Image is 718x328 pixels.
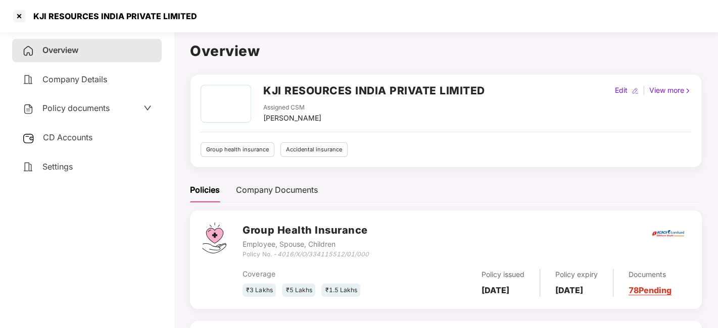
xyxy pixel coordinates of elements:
[190,184,220,196] div: Policies
[613,85,630,96] div: Edit
[27,11,197,21] div: KJI RESOURCES INDIA PRIVATE LIMITED
[243,284,276,297] div: ₹3 Lakhs
[190,40,702,62] h1: Overview
[263,113,321,124] div: [PERSON_NAME]
[243,250,368,259] div: Policy No. -
[629,269,672,280] div: Documents
[684,87,691,94] img: rightIcon
[143,104,152,112] span: down
[277,250,368,258] i: 4016/X/O/334115512/01/000
[263,82,485,99] h2: KJI RESOURCES INDIA PRIVATE LIMITED
[22,132,35,144] img: svg+xml;base64,PHN2ZyB3aWR0aD0iMjUiIGhlaWdodD0iMjQiIHZpZXdCb3g9IjAgMCAyNSAyNCIgZmlsbD0ibm9uZSIgeG...
[321,284,360,297] div: ₹1.5 Lakhs
[282,284,315,297] div: ₹5 Lakhs
[236,184,318,196] div: Company Documents
[42,74,107,84] span: Company Details
[42,103,110,113] span: Policy documents
[280,142,348,157] div: Accidental insurance
[629,285,672,295] a: 78 Pending
[22,74,34,86] img: svg+xml;base64,PHN2ZyB4bWxucz0iaHR0cDovL3d3dy53My5vcmcvMjAwMC9zdmciIHdpZHRoPSIyNCIgaGVpZ2h0PSIyNC...
[22,161,34,173] img: svg+xml;base64,PHN2ZyB4bWxucz0iaHR0cDovL3d3dy53My5vcmcvMjAwMC9zdmciIHdpZHRoPSIyNCIgaGVpZ2h0PSIyNC...
[243,268,392,280] div: Coverage
[43,132,92,142] span: CD Accounts
[243,239,368,250] div: Employee, Spouse, Children
[202,223,226,253] img: svg+xml;base64,PHN2ZyB4bWxucz0iaHR0cDovL3d3dy53My5vcmcvMjAwMC9zdmciIHdpZHRoPSI0Ny43MTQiIGhlaWdodD...
[641,85,647,96] div: |
[647,85,693,96] div: View more
[482,285,509,295] b: [DATE]
[555,285,583,295] b: [DATE]
[650,227,686,240] img: icici.png
[22,45,34,57] img: svg+xml;base64,PHN2ZyB4bWxucz0iaHR0cDovL3d3dy53My5vcmcvMjAwMC9zdmciIHdpZHRoPSIyNCIgaGVpZ2h0PSIyNC...
[201,142,274,157] div: Group health insurance
[263,103,321,113] div: Assigned CSM
[555,269,598,280] div: Policy expiry
[42,45,78,55] span: Overview
[243,223,368,238] h3: Group Health Insurance
[22,103,34,115] img: svg+xml;base64,PHN2ZyB4bWxucz0iaHR0cDovL3d3dy53My5vcmcvMjAwMC9zdmciIHdpZHRoPSIyNCIgaGVpZ2h0PSIyNC...
[632,87,639,94] img: editIcon
[42,161,73,172] span: Settings
[482,269,524,280] div: Policy issued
